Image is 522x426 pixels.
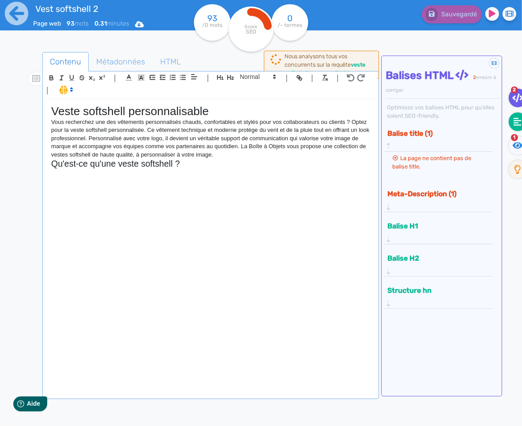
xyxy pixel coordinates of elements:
[385,251,492,276] div: Balise H2
[67,20,75,27] b: 93
[385,219,492,244] div: Balise H1
[385,283,492,308] div: Structure hn
[55,85,76,95] span: I.Assistant
[46,84,49,96] span: |
[188,71,200,82] span: Aligment
[100,51,107,58] img: tab_keywords_by_traffic_grey.svg
[385,126,486,141] button: Balise title (1)
[385,187,486,201] button: Meta-Description (1)
[89,52,153,72] a: Métadonnées
[202,22,222,28] tspan: /0 mots
[246,28,256,35] tspan: SEO
[36,51,43,58] img: tab_domain_overview_orange.svg
[385,219,486,233] button: Balise H1
[45,52,68,58] div: Domaine
[42,52,89,72] a: Contenu
[25,14,43,21] div: v 4.0.25
[511,134,518,141] span: 1
[385,283,486,298] button: Structure hn
[385,251,486,265] button: Balise H2
[385,187,492,212] div: Meta-Description (1)
[33,2,190,16] input: title
[386,103,499,120] div: Optimisez vos balises HTML pour qu’elles soient SEO-friendly.
[153,50,188,74] span: HTML
[285,52,374,78] div: Nous analysons tous vos concurrents sur la requête .
[14,14,21,21] img: logo_orange.svg
[207,72,209,84] span: |
[244,24,257,30] tspan: Score
[386,69,499,95] h4: Balises HTML
[386,75,496,93] span: erreurs à corriger
[51,159,370,169] h2: Qu'est-ce qu'une veste softshell ?
[511,86,518,93] span: 2
[51,105,370,118] h1: Veste softshell personnalisable
[285,72,288,84] span: |
[422,5,482,23] button: Sauvegardé
[114,72,116,84] span: |
[43,50,88,74] span: Contenu
[441,11,477,18] span: Sauvegardé
[94,20,129,27] span: minutes
[393,155,472,170] span: La page ne contient pas de balise title.
[311,72,313,84] span: |
[110,52,135,58] div: Mots-clés
[287,13,293,23] tspan: 0
[51,118,370,159] p: Vous recherchez une des vêtements personnalisés chauds, confortables et stylés pour vos collabora...
[385,126,492,151] div: Balise title (1)
[67,20,89,27] span: mots
[278,22,302,28] tspan: /- termes
[14,23,21,30] img: website_grey.svg
[89,50,152,74] span: Métadonnées
[473,75,476,80] span: 2
[207,13,217,23] tspan: 93
[337,72,339,84] span: |
[33,20,61,27] span: Page web
[23,23,100,30] div: Domaine: [DOMAIN_NAME]
[153,52,188,72] a: HTML
[94,20,107,27] b: 0.31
